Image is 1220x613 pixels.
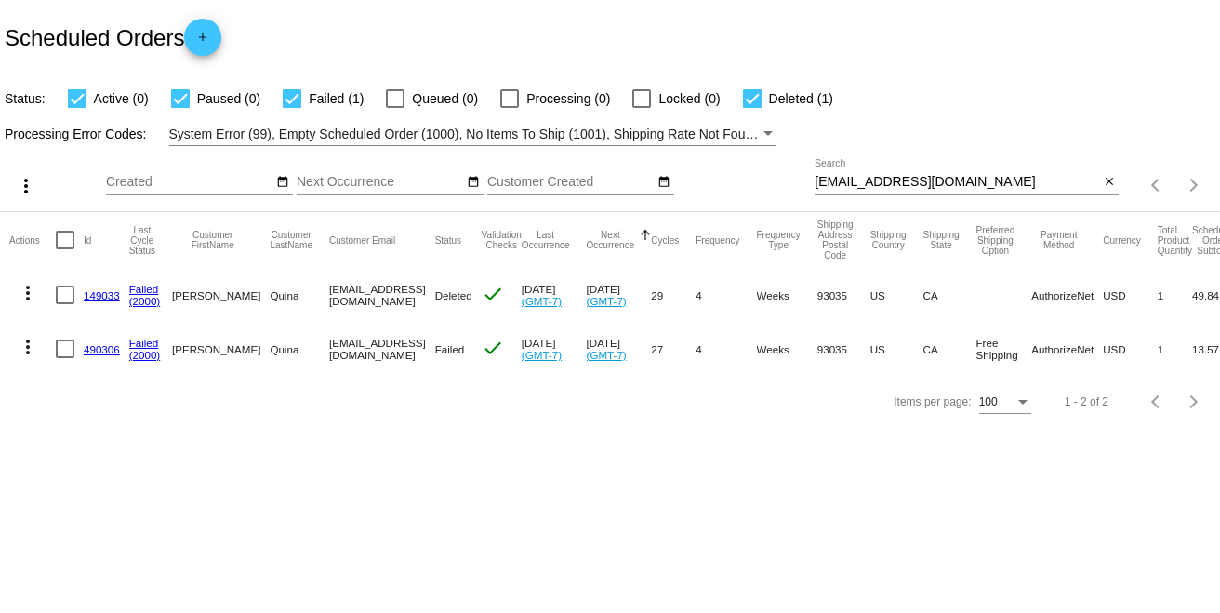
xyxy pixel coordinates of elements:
a: (GMT-7) [522,349,562,361]
mat-cell: 4 [696,322,756,376]
button: Next page [1175,383,1213,420]
mat-icon: date_range [467,175,480,190]
mat-icon: add [192,31,214,53]
mat-cell: [PERSON_NAME] [172,268,270,322]
span: Paused (0) [197,87,260,110]
button: Change sorting for ShippingState [923,230,960,250]
button: Change sorting for Id [84,234,91,246]
mat-header-cell: Total Product Quantity [1158,212,1192,268]
mat-icon: date_range [657,175,670,190]
button: Previous page [1138,383,1175,420]
button: Change sorting for CurrencyIso [1103,234,1141,246]
span: Deleted (1) [769,87,833,110]
mat-cell: CA [923,268,976,322]
mat-cell: Free Shipping [976,322,1032,376]
mat-cell: AuthorizeNet [1031,268,1103,322]
input: Customer Created [487,175,655,190]
mat-icon: close [1103,175,1116,190]
mat-cell: USD [1103,322,1158,376]
a: Failed [129,337,159,349]
mat-cell: 4 [696,268,756,322]
button: Change sorting for ShippingCountry [870,230,907,250]
button: Change sorting for PaymentMethod.Type [1031,230,1086,250]
button: Next page [1175,167,1213,204]
button: Previous page [1138,167,1175,204]
mat-cell: [DATE] [522,322,587,376]
mat-cell: 93035 [817,268,870,322]
span: Deleted [435,289,472,301]
input: Search [815,175,1099,190]
mat-cell: 29 [651,268,696,322]
span: Failed [435,343,465,355]
button: Change sorting for ShippingPostcode [817,220,854,260]
a: 149033 [84,289,120,301]
mat-select: Filter by Processing Error Codes [169,123,777,146]
mat-icon: check [482,283,504,305]
mat-header-cell: Actions [9,212,56,268]
mat-cell: Weeks [757,322,817,376]
mat-cell: USD [1103,268,1158,322]
button: Change sorting for NextOccurrenceUtc [587,230,635,250]
button: Change sorting for LastOccurrenceUtc [522,230,570,250]
a: (GMT-7) [587,295,627,307]
div: Items per page: [894,395,971,408]
mat-select: Items per page: [979,396,1031,409]
mat-icon: more_vert [17,336,39,358]
a: (GMT-7) [522,295,562,307]
span: Processing (0) [526,87,610,110]
mat-cell: 1 [1158,322,1192,376]
mat-cell: 27 [651,322,696,376]
input: Created [106,175,273,190]
button: Change sorting for Cycles [651,234,679,246]
button: Change sorting for CustomerFirstName [172,230,253,250]
mat-cell: Quina [270,322,329,376]
div: 1 - 2 of 2 [1065,395,1108,408]
mat-icon: date_range [276,175,289,190]
mat-cell: Weeks [757,268,817,322]
mat-icon: more_vert [15,175,37,197]
button: Change sorting for Status [435,234,461,246]
mat-cell: [DATE] [587,322,652,376]
mat-cell: Quina [270,268,329,322]
mat-cell: [DATE] [587,268,652,322]
mat-cell: [EMAIL_ADDRESS][DOMAIN_NAME] [329,322,435,376]
button: Change sorting for Frequency [696,234,739,246]
mat-header-cell: Validation Checks [482,212,522,268]
button: Change sorting for FrequencyType [757,230,801,250]
mat-cell: US [870,268,923,322]
mat-cell: [EMAIL_ADDRESS][DOMAIN_NAME] [329,268,435,322]
button: Change sorting for PreferredShippingOption [976,225,1015,256]
a: Failed [129,283,159,295]
mat-icon: more_vert [17,282,39,304]
button: Change sorting for CustomerEmail [329,234,395,246]
mat-cell: [PERSON_NAME] [172,322,270,376]
span: Active (0) [94,87,149,110]
span: Failed (1) [309,87,364,110]
a: 490306 [84,343,120,355]
span: Queued (0) [412,87,478,110]
a: (2000) [129,349,161,361]
mat-cell: 1 [1158,268,1192,322]
h2: Scheduled Orders [5,19,221,56]
input: Next Occurrence [297,175,464,190]
button: Change sorting for LastProcessingCycleId [129,225,155,256]
button: Clear [1099,173,1119,193]
button: Change sorting for CustomerLastName [270,230,312,250]
mat-icon: check [482,337,504,359]
span: 100 [979,395,998,408]
mat-cell: [DATE] [522,268,587,322]
span: Locked (0) [658,87,720,110]
mat-cell: 93035 [817,322,870,376]
a: (GMT-7) [587,349,627,361]
span: Status: [5,91,46,106]
mat-cell: CA [923,322,976,376]
mat-cell: US [870,322,923,376]
a: (2000) [129,295,161,307]
span: Processing Error Codes: [5,127,147,141]
mat-cell: AuthorizeNet [1031,322,1103,376]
